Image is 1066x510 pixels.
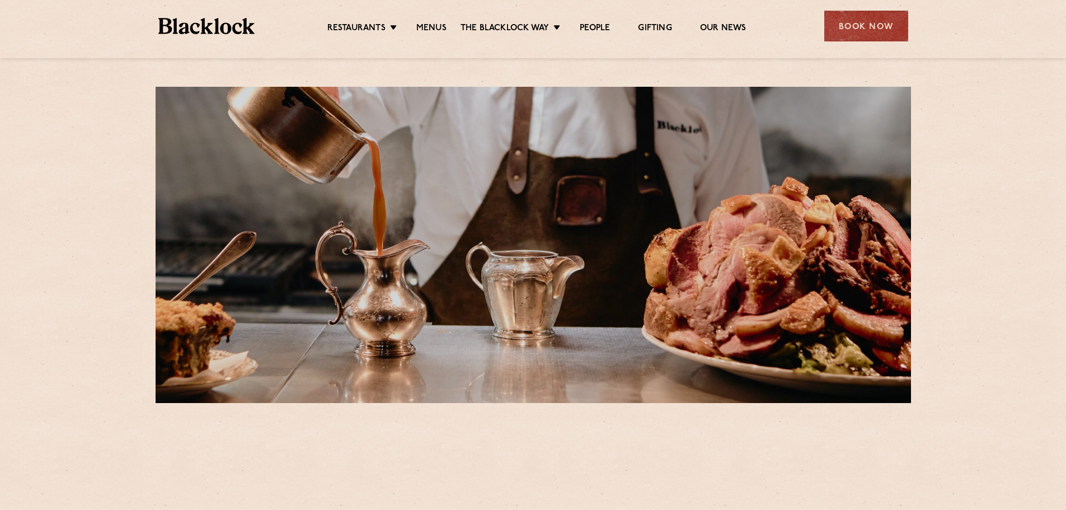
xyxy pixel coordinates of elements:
a: Our News [700,23,746,35]
a: Restaurants [327,23,386,35]
img: BL_Textured_Logo-footer-cropped.svg [158,18,255,34]
a: The Blacklock Way [461,23,549,35]
a: People [580,23,610,35]
a: Menus [416,23,447,35]
a: Gifting [638,23,671,35]
div: Book Now [824,11,908,41]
